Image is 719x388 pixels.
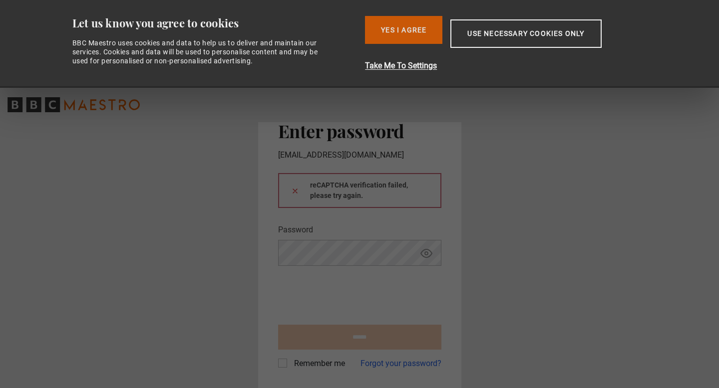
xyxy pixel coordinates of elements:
h2: Enter password [278,120,441,141]
button: Take Me To Settings [365,60,654,72]
button: Use necessary cookies only [450,19,601,48]
div: Let us know you agree to cookies [72,16,358,30]
label: Password [278,224,313,236]
div: BBC Maestro uses cookies and data to help us to deliver and maintain our services. Cookies and da... [72,38,329,66]
button: Show password [418,244,435,262]
div: reCAPTCHA verification failed, please try again. [278,173,441,208]
a: Forgot your password? [360,358,441,370]
button: Yes I Agree [365,16,442,44]
iframe: reCAPTCHA [278,274,430,313]
label: Remember me [290,358,345,370]
svg: BBC Maestro [7,97,140,112]
p: [EMAIL_ADDRESS][DOMAIN_NAME] [278,149,441,161]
